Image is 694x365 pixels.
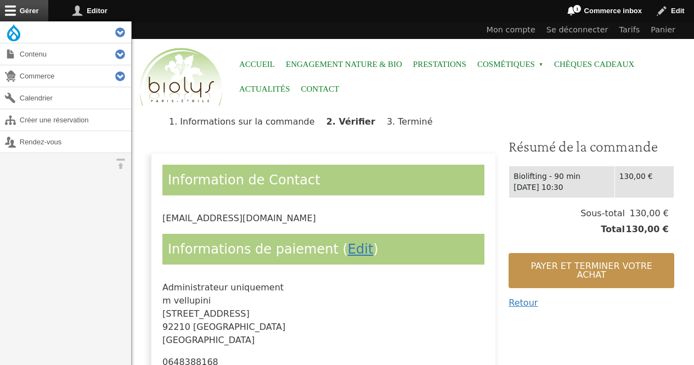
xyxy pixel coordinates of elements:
[348,242,373,257] a: Edit
[645,21,681,39] a: Panier
[326,116,384,127] li: Vérifier
[162,295,171,306] span: m
[169,116,324,127] li: Informations sur la commande
[239,77,290,102] a: Actualités
[162,212,484,225] div: [EMAIL_ADDRESS][DOMAIN_NAME]
[514,183,563,192] time: [DATE] 10:30
[509,297,538,308] a: Retour
[239,52,275,77] a: Accueil
[514,171,610,182] div: Biolifting - 90 min
[286,52,402,77] a: Engagement Nature & Bio
[162,322,190,332] span: 92210
[554,52,634,77] a: Chèques cadeaux
[541,21,614,39] a: Se déconnecter
[137,46,225,109] img: Accueil
[174,295,211,306] span: vellupini
[601,223,625,236] span: Total
[614,166,674,198] td: 130,00 €
[301,77,340,102] a: Contact
[625,223,669,236] span: 130,00 €
[573,4,582,13] span: 1
[477,52,543,77] span: Cosmétiques
[110,153,131,175] button: Orientation horizontale
[162,335,255,345] span: [GEOGRAPHIC_DATA]
[614,21,646,39] a: Tarifs
[509,253,674,288] button: Payer et terminer votre achat
[580,207,625,220] span: Sous-total
[481,21,541,39] a: Mon compte
[168,242,379,257] span: Informations de paiement ( )
[168,172,320,188] span: Information de Contact
[387,116,442,127] li: Terminé
[625,207,669,220] span: 130,00 €
[509,137,674,156] h3: Résumé de la commande
[132,21,694,115] header: Entête du site
[193,322,285,332] span: [GEOGRAPHIC_DATA]
[162,308,250,319] span: [STREET_ADDRESS]
[413,52,466,77] a: Prestations
[539,63,543,67] span: »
